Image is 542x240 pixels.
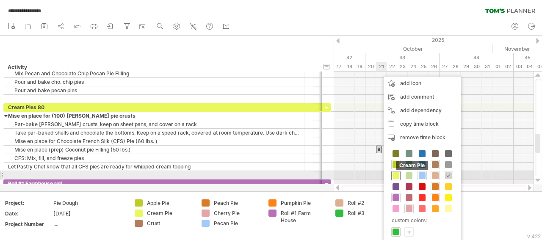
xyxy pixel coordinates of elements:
span: Cream Pie [396,161,428,170]
div: Mise en place (prep) Coconut pie Filling (50 lbs.) [8,146,300,154]
div: Pour and bake cho. chip pies [8,78,300,86]
div: [DATE] [53,210,124,217]
div: Mise en place for Chocolate French Silk (CFS) Pie (60 lbs. ) [8,137,300,145]
div: v 422 [527,233,541,240]
div: Mise en place for (100) [PERSON_NAME] pie crusts [8,112,300,120]
div: Pour and bake pecan pies [8,86,300,94]
div: Saturday, 25 October 2025 [418,62,429,71]
div: Friday, 17 October 2025 [334,62,344,71]
div: Let Pastry Chef know that all CFS pies are ready for whipped cream topping [8,163,300,171]
div: Tuesday, 21 October 2025 [376,62,387,71]
div: add icon [384,77,461,90]
div: custom colors: [388,215,454,226]
div: Thursday, 23 October 2025 [397,62,408,71]
div: Saturday, 1 November 2025 [492,62,503,71]
div: Roll #2 [348,199,394,207]
span: remove time block [400,134,445,141]
div: add dependency [384,104,461,117]
div: Par-bake [PERSON_NAME] crusts, keep on sheet pans, and cover on a rack [8,120,300,128]
div: Peach Pie [214,199,260,207]
div: Monday, 3 November 2025 [514,62,524,71]
div: Friday, 31 October 2025 [482,62,492,71]
div: Roll #3 [348,210,394,217]
div: Date: [5,210,52,217]
div: Tuesday, 4 November 2025 [524,62,535,71]
div: Roll #1 Farm House [281,210,327,224]
div: Wednesday, 29 October 2025 [461,62,471,71]
div: Saturday, 18 October 2025 [344,62,355,71]
div: Cream Pies 80 [8,103,300,111]
div: Thursday, 30 October 2025 [471,62,482,71]
div: Friday, 24 October 2025 [408,62,418,71]
div: Sunday, 19 October 2025 [355,62,365,71]
div: CFS: Mix, fill, and freeze pies [8,154,300,162]
div: + [405,228,413,236]
div: Sunday, 26 October 2025 [429,62,440,71]
div: Pie Dough [53,199,124,207]
div: add comment [384,90,461,104]
div: Project Number [5,221,52,228]
span: copy time block [400,121,439,127]
div: Pecan Pie [214,220,260,227]
div: Activity [8,63,299,72]
div: Project: [5,199,52,207]
div: 43 [365,53,440,62]
div: 44 [440,53,514,62]
div: Cherry Pie [214,210,260,217]
div: Monday, 20 October 2025 [365,62,376,71]
div: Mix Pecan and Chocolate Chip Pecan Pie Filling [8,69,300,77]
div: .... [53,221,124,228]
div: Roll #1 Farmhouse roll [8,179,300,188]
div: Monday, 27 October 2025 [440,62,450,71]
div: Cream Pie [147,210,193,217]
div: Apple Pie [147,199,193,207]
div: Sunday, 2 November 2025 [503,62,514,71]
div: Tuesday, 28 October 2025 [450,62,461,71]
div: Pumpkin Pie [281,199,327,207]
div: Wednesday, 22 October 2025 [387,62,397,71]
div: Take par-baked shells and chocolate the bottoms. Keep on a speed rack, covered at room temperatur... [8,129,300,137]
div: Crust [147,220,193,227]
